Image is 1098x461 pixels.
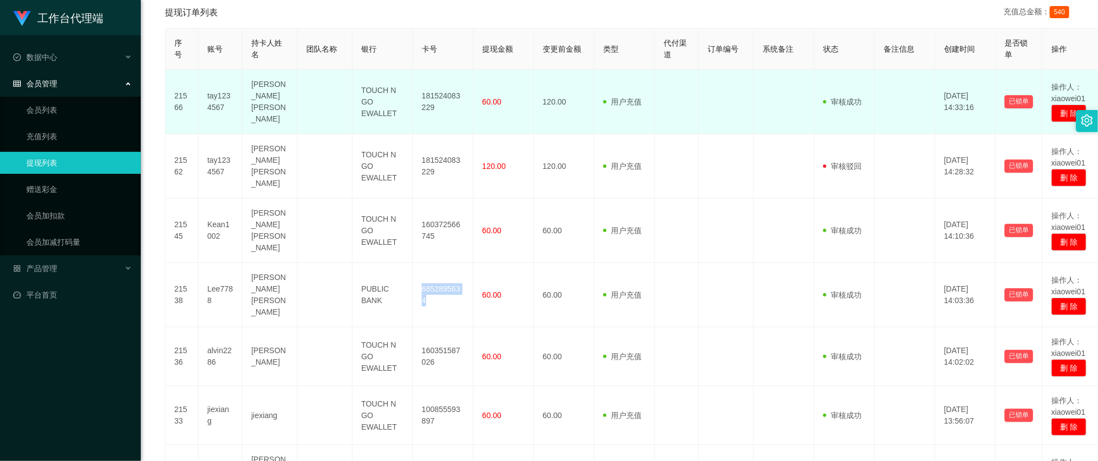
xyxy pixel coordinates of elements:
span: 团队名称 [306,45,337,53]
td: [DATE] 14:03:36 [935,263,996,327]
span: 用户充值 [603,352,642,361]
a: 工作台代理端 [13,13,103,22]
span: 持卡人姓名 [251,39,282,59]
td: alvin2286 [198,327,242,386]
a: 充值列表 [26,125,132,147]
span: 审核成功 [823,226,862,235]
td: TOUCH N GO EWALLET [352,70,413,134]
td: 21545 [165,199,198,263]
td: jiexiang [198,386,242,445]
span: 代付渠道 [664,39,687,59]
img: logo.9652507e.png [13,11,31,26]
a: 赠送彩金 [26,178,132,200]
span: 会员管理 [13,79,57,88]
span: 状态 [823,45,838,53]
button: 删 除 [1051,298,1086,315]
td: 6852895634 [413,263,473,327]
td: TOUCH N GO EWALLET [352,386,413,445]
span: 用户充值 [603,411,642,420]
span: 审核成功 [823,352,862,361]
span: 540 [1050,6,1069,18]
h1: 工作台代理端 [37,1,103,36]
td: [DATE] 14:33:16 [935,70,996,134]
span: 60.00 [482,226,501,235]
span: 60.00 [482,352,501,361]
span: 操作人：xiaowei01 [1051,276,1085,296]
button: 删 除 [1051,169,1086,186]
span: 操作人：xiaowei01 [1051,337,1085,358]
span: 操作人：xiaowei01 [1051,396,1085,416]
span: 产品管理 [13,264,57,273]
a: 提现列表 [26,152,132,174]
span: 操作 [1051,45,1067,53]
td: 120.00 [534,134,594,199]
span: 创建时间 [944,45,975,53]
td: 60.00 [534,386,594,445]
td: [PERSON_NAME] [PERSON_NAME] [242,134,297,199]
td: PUBLIC BANK [352,263,413,327]
span: 账号 [207,45,223,53]
td: 181524083229 [413,134,473,199]
a: 会员列表 [26,99,132,121]
td: 60.00 [534,199,594,263]
td: [DATE] 14:02:02 [935,327,996,386]
td: 60.00 [534,263,594,327]
td: 181524083229 [413,70,473,134]
td: 160372566745 [413,199,473,263]
span: 提现订单列表 [165,6,218,19]
td: [PERSON_NAME] [PERSON_NAME] [242,263,297,327]
span: 审核成功 [823,97,862,106]
a: 会员加扣款 [26,205,132,227]
span: 审核成功 [823,411,862,420]
td: 160351587026 [413,327,473,386]
td: 120.00 [534,70,594,134]
td: [PERSON_NAME] [242,327,297,386]
a: 会员加减打码量 [26,231,132,253]
span: 变更前金额 [543,45,581,53]
span: 卡号 [422,45,437,53]
button: 已锁单 [1005,224,1033,237]
button: 删 除 [1051,105,1086,122]
span: 银行 [361,45,377,53]
i: 图标: check-circle-o [13,53,21,61]
td: TOUCH N GO EWALLET [352,134,413,199]
td: [PERSON_NAME] [PERSON_NAME] [242,70,297,134]
td: tay1234567 [198,134,242,199]
td: jiexiang [242,386,297,445]
button: 已锁单 [1005,409,1033,422]
span: 订单编号 [708,45,738,53]
span: 备注信息 [884,45,914,53]
td: Kean1002 [198,199,242,263]
span: 序号 [174,39,182,59]
td: [PERSON_NAME] [PERSON_NAME] [242,199,297,263]
span: 是否锁单 [1005,39,1028,59]
td: 21562 [165,134,198,199]
td: TOUCH N GO EWALLET [352,199,413,263]
span: 60.00 [482,411,501,420]
td: 21533 [165,386,198,445]
td: 100855593897 [413,386,473,445]
span: 用户充值 [603,97,642,106]
span: 数据中心 [13,53,57,62]
td: 60.00 [534,327,594,386]
td: 21538 [165,263,198,327]
td: [DATE] 14:10:36 [935,199,996,263]
button: 已锁单 [1005,95,1033,108]
button: 已锁单 [1005,350,1033,363]
button: 已锁单 [1005,160,1033,173]
a: 图标: dashboard平台首页 [13,284,132,306]
span: 审核驳回 [823,162,862,171]
button: 删 除 [1051,233,1086,251]
td: tay1234567 [198,70,242,134]
td: [DATE] 14:28:32 [935,134,996,199]
span: 提现金额 [482,45,513,53]
td: TOUCH N GO EWALLET [352,327,413,386]
button: 已锁单 [1005,288,1033,301]
span: 类型 [603,45,619,53]
span: 操作人：xiaowei01 [1051,147,1085,167]
span: 120.00 [482,162,506,171]
span: 操作人：xiaowei01 [1051,211,1085,232]
td: 21536 [165,327,198,386]
button: 删 除 [1051,359,1086,377]
td: 21566 [165,70,198,134]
